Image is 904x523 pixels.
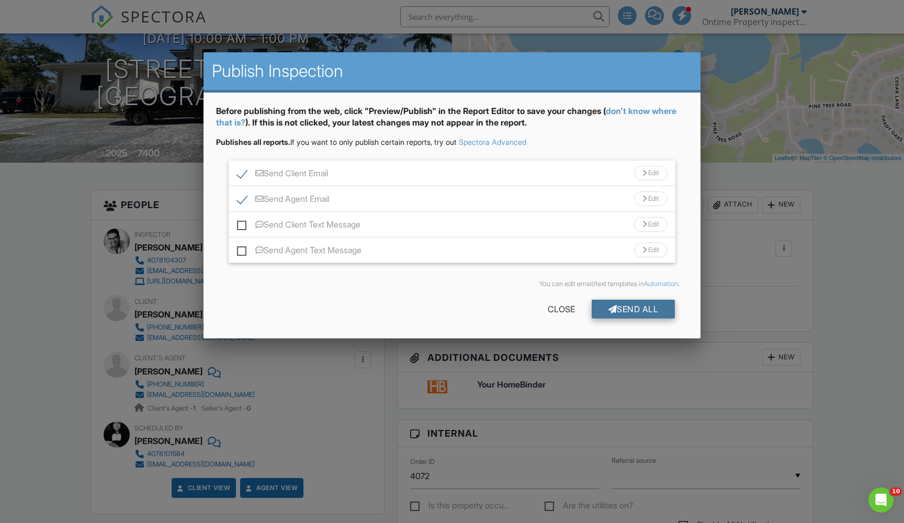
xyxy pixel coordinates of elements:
a: Automation [644,280,678,288]
div: Before publishing from the web, click "Preview/Publish" in the Report Editor to save your changes... [216,105,688,137]
label: Send Client Text Message [237,220,360,233]
iframe: Intercom live chat [868,487,894,513]
label: Send Client Email [237,168,328,181]
div: You can edit email/text templates in . [224,280,680,288]
h2: Publish Inspection [212,61,692,82]
div: Edit [634,191,668,206]
div: Close [531,300,592,319]
label: Send Agent Text Message [237,245,361,258]
div: Send All [592,300,675,319]
span: If you want to only publish certain reports, try out [216,138,457,146]
div: Inspection updated! [770,31,877,56]
a: don't know where that is? [216,106,676,128]
a: Spectora Advanced [459,138,526,146]
label: Send Agent Email [237,194,329,207]
span: 10 [890,487,902,496]
strong: Publishes all reports. [216,138,290,146]
div: Edit [634,243,668,257]
div: Edit [634,166,668,180]
div: Edit [634,217,668,232]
